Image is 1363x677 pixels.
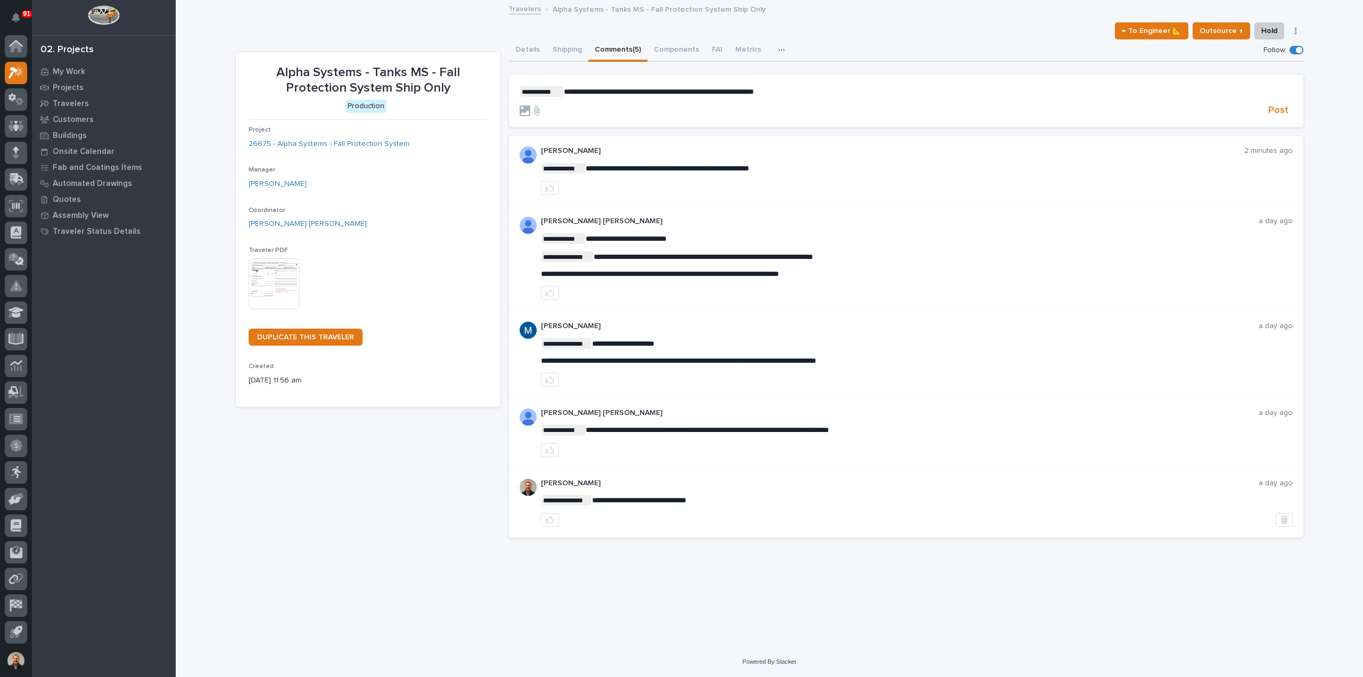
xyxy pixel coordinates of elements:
p: Alpha Systems - Tanks MS - Fall Protection System Ship Only [553,3,766,14]
button: like this post [541,181,559,195]
div: Production [346,100,387,113]
p: [PERSON_NAME] [PERSON_NAME] [541,409,1259,418]
p: My Work [53,67,85,77]
span: ← To Engineer 📐 [1122,25,1181,37]
a: Buildings [32,127,176,143]
a: 26675 - Alpha Systems - Fall Protection System [249,138,409,150]
span: Hold [1261,25,1277,37]
button: Delete post [1276,513,1293,527]
a: Projects [32,79,176,95]
span: Post [1268,104,1288,117]
span: Outsource ↑ [1200,25,1243,37]
p: Alpha Systems - Tanks MS - Fall Protection System Ship Only [249,65,488,96]
a: Travelers [32,95,176,111]
p: Projects [53,83,84,93]
p: Buildings [53,131,87,141]
a: Fab and Coatings Items [32,159,176,175]
a: [PERSON_NAME] [PERSON_NAME] [249,218,367,230]
button: Outsource ↑ [1193,22,1250,39]
span: Manager [249,167,275,173]
a: [PERSON_NAME] [249,178,307,190]
button: like this post [541,286,559,300]
p: [PERSON_NAME] [541,146,1244,156]
span: DUPLICATE THIS TRAVELER [257,333,354,341]
span: Coordinator [249,207,285,214]
img: ACg8ocIvjV8JvZpAypjhyiWMpaojd8dqkqUuCyfg92_2FdJdOC49qw=s96-c [520,322,537,339]
img: Workspace Logo [88,5,119,25]
button: Notifications [5,6,27,29]
p: [PERSON_NAME] [541,479,1259,488]
a: Assembly View [32,207,176,223]
a: Customers [32,111,176,127]
div: Notifications91 [13,13,27,30]
p: Customers [53,115,94,125]
img: AOh14GjpcA6ydKGAvwfezp8OhN30Q3_1BHk5lQOeczEvCIoEuGETHm2tT-JUDAHyqffuBe4ae2BInEDZwLlH3tcCd_oYlV_i4... [520,146,537,164]
a: Automated Drawings [32,175,176,191]
a: DUPLICATE THIS TRAVELER [249,329,363,346]
a: Onsite Calendar [32,143,176,159]
a: Powered By Stacker [742,658,796,665]
a: Traveler Status Details [32,223,176,239]
p: Fab and Coatings Items [53,163,142,173]
p: 2 minutes ago [1244,146,1293,156]
a: Travelers [508,2,541,14]
a: My Work [32,63,176,79]
p: Quotes [53,195,81,205]
p: Onsite Calendar [53,147,114,157]
button: like this post [541,513,559,527]
button: ← To Engineer 📐 [1115,22,1188,39]
p: a day ago [1259,322,1293,331]
p: Assembly View [53,211,109,221]
button: Metrics [729,39,768,62]
button: Details [509,39,546,62]
button: Shipping [546,39,588,62]
p: [PERSON_NAME] [PERSON_NAME] [541,217,1259,226]
p: Follow [1263,46,1285,55]
button: Hold [1254,22,1284,39]
span: Created [249,363,274,370]
button: like this post [541,443,559,457]
p: Automated Drawings [53,179,132,189]
img: AD_cMMRcK_lR-hunIWE1GUPcUjzJ19X9Uk7D-9skk6qMORDJB_ZroAFOMmnE07bDdh4EHUMJPuIZ72TfOWJm2e1TqCAEecOOP... [520,409,537,426]
p: [PERSON_NAME] [541,322,1259,331]
div: 02. Projects [40,44,94,56]
button: Comments (5) [588,39,647,62]
button: like this post [541,373,559,387]
span: Project [249,127,271,133]
button: users-avatar [5,649,27,672]
span: Traveler PDF [249,247,288,254]
a: Quotes [32,191,176,207]
button: Components [647,39,705,62]
p: a day ago [1259,217,1293,226]
button: FAI [705,39,729,62]
p: a day ago [1259,479,1293,488]
p: a day ago [1259,409,1293,418]
button: Post [1264,104,1293,117]
p: 91 [23,10,30,18]
img: ACg8ocJcz4vZ21Cj6ND81c1DV7NvJtHTK7wKtHfHTJcpF4JkkkB-Ka8=s96-c [520,479,537,496]
p: Traveler Status Details [53,227,141,236]
p: [DATE] 11:56 am [249,375,488,386]
img: AD_cMMRcK_lR-hunIWE1GUPcUjzJ19X9Uk7D-9skk6qMORDJB_ZroAFOMmnE07bDdh4EHUMJPuIZ72TfOWJm2e1TqCAEecOOP... [520,217,537,234]
p: Travelers [53,99,89,109]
